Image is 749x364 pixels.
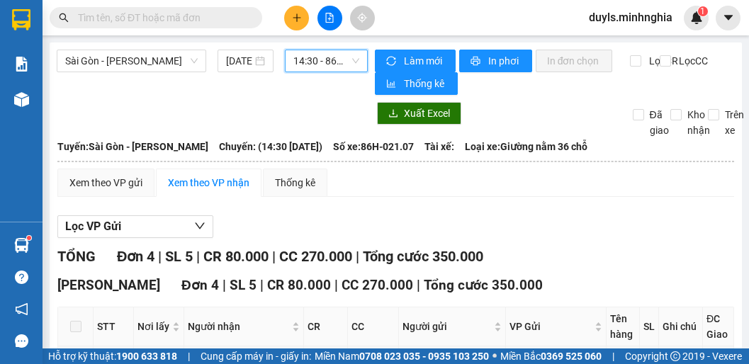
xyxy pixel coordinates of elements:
span: printer [471,56,483,67]
th: Tên hàng [607,307,640,346]
button: printerIn phơi [459,50,532,72]
span: VP Gửi [509,319,592,334]
span: Đơn 4 [117,248,154,265]
span: Đã giao [644,107,675,138]
th: SL [640,307,659,346]
span: sync [386,56,398,67]
span: CC 270.000 [342,277,413,293]
span: Miền Bắc [500,348,602,364]
span: Đơn 4 [181,277,219,293]
span: Số xe: 86H-021.07 [333,139,414,154]
span: duyls.minhnghia [578,8,684,26]
span: Người nhận [188,319,289,334]
span: Xuất Excel [404,106,450,121]
span: [PERSON_NAME] [57,277,160,293]
span: | [417,277,420,293]
span: SL 5 [230,277,257,293]
span: message [15,334,28,348]
span: | [272,248,276,265]
span: | [260,277,264,293]
span: TỔNG [57,248,96,265]
th: CC [348,307,399,346]
button: In đơn chọn [536,50,613,72]
input: Tìm tên, số ĐT hoặc mã đơn [78,10,245,25]
span: | [196,248,200,265]
b: Tuyến: Sài Gòn - [PERSON_NAME] [57,141,208,152]
th: STT [94,307,134,346]
span: Lọc CC [673,53,710,69]
button: caret-down [716,6,740,30]
button: Lọc VP Gửi [57,215,213,238]
span: Lọc VP Gửi [65,217,121,235]
span: | [158,248,162,265]
span: CR 80.000 [267,277,331,293]
sup: 1 [698,6,708,16]
span: Kho nhận [682,107,716,138]
span: bar-chart [386,79,398,90]
div: Thống kê [275,175,315,190]
span: download [388,108,398,120]
button: file-add [317,6,342,30]
span: Tài xế: [424,139,454,154]
strong: 0708 023 035 - 0935 103 250 [359,351,489,362]
span: 14:30 - 86H-021.07 [293,50,359,72]
img: icon-new-feature [690,11,703,24]
span: Sài Gòn - Phan Rí [65,50,198,72]
span: CR 80.000 [203,248,269,265]
div: Xem theo VP gửi [69,175,142,190]
img: logo-vxr [12,9,30,30]
button: plus [284,6,309,30]
div: Xem theo VP nhận [168,175,249,190]
span: Thống kê [404,76,446,91]
sup: 1 [27,236,31,240]
span: SL 5 [165,248,193,265]
span: aim [357,13,367,23]
button: aim [350,6,375,30]
span: Nơi lấy [137,319,169,334]
span: 1 [700,6,705,16]
span: search [59,13,69,23]
span: notification [15,302,28,316]
span: Lọc CR [643,53,680,69]
span: Làm mới [404,53,444,69]
span: plus [292,13,302,23]
span: In phơi [488,53,521,69]
span: ⚪️ [492,353,497,359]
span: | [356,248,359,265]
span: Miền Nam [315,348,489,364]
span: Cung cấp máy in - giấy in: [201,348,311,364]
img: warehouse-icon [14,92,29,107]
span: question-circle [15,271,28,284]
button: syncLàm mới [375,50,456,72]
input: 13/08/2025 [226,53,252,69]
span: down [194,220,205,232]
span: | [334,277,338,293]
span: | [188,348,190,364]
span: Chuyến: (14:30 [DATE]) [219,139,322,154]
button: downloadXuất Excel [377,102,461,125]
img: solution-icon [14,57,29,72]
strong: 0369 525 060 [541,351,602,362]
span: Tổng cước 350.000 [424,277,543,293]
span: CC 270.000 [279,248,352,265]
span: | [612,348,614,364]
span: Hỗ trợ kỹ thuật: [48,348,177,364]
button: bar-chartThống kê [375,72,458,95]
span: file-add [325,13,334,23]
th: CR [304,307,348,346]
span: copyright [670,351,680,361]
span: Loại xe: Giường nằm 36 chỗ [465,139,587,154]
span: caret-down [722,11,735,24]
img: warehouse-icon [14,238,29,253]
span: | [223,277,226,293]
span: Tổng cước 350.000 [363,248,483,265]
th: ĐC Giao [703,307,734,346]
span: Người gửi [402,319,491,334]
strong: 1900 633 818 [116,351,177,362]
th: Ghi chú [659,307,703,346]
